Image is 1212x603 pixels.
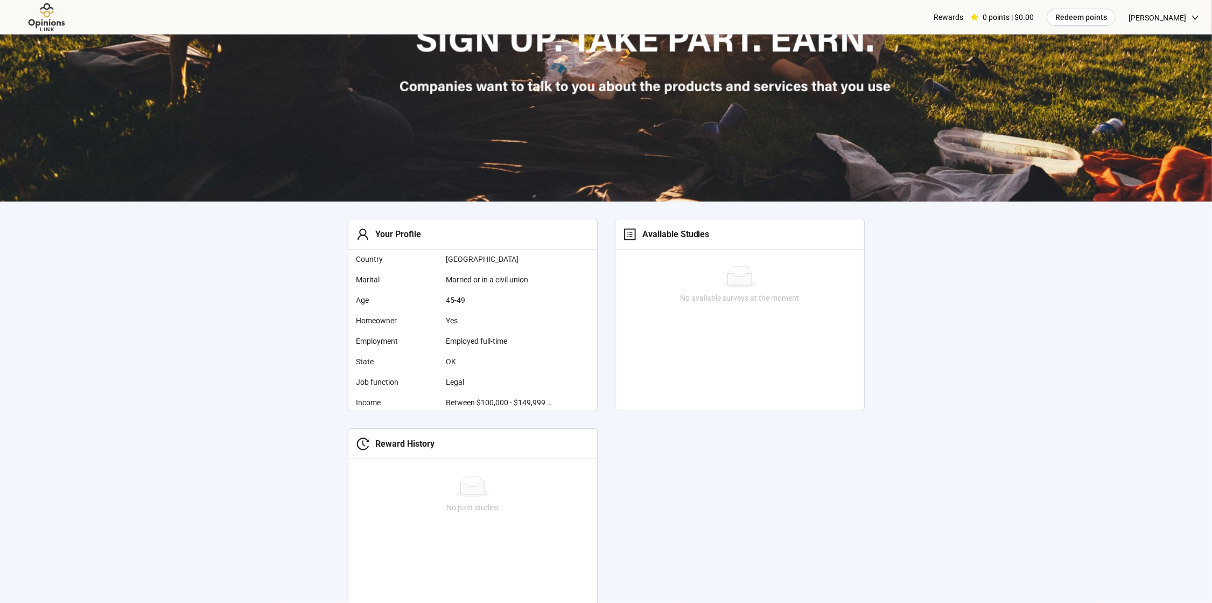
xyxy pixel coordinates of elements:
span: Yes [446,315,554,327]
span: Marital [356,274,438,286]
span: Job function [356,376,438,388]
span: Legal [446,376,554,388]
span: down [1192,14,1199,22]
span: user [356,228,369,241]
span: Married or in a civil union [446,274,554,286]
span: [GEOGRAPHIC_DATA] [446,253,554,265]
span: Age [356,294,438,306]
div: Your Profile [369,227,421,241]
span: Employment [356,335,438,347]
span: Redeem points [1055,11,1107,23]
span: Between $100,000 - $149,999 per year [446,397,554,408]
div: Available Studies [636,227,710,241]
div: No past studies [353,502,593,514]
span: State [356,356,438,368]
span: star [971,13,978,21]
span: [PERSON_NAME] [1129,1,1186,35]
button: Redeem points [1047,9,1116,26]
div: No available surveys at the moment [620,292,860,304]
span: history [356,438,369,450]
span: OK [446,356,554,368]
div: Reward History [369,437,435,450]
span: Income [356,397,438,408]
span: 45-49 [446,294,554,306]
span: Employed full-time [446,335,554,347]
span: Homeowner [356,315,438,327]
span: profile [623,228,636,241]
span: Country [356,253,438,265]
